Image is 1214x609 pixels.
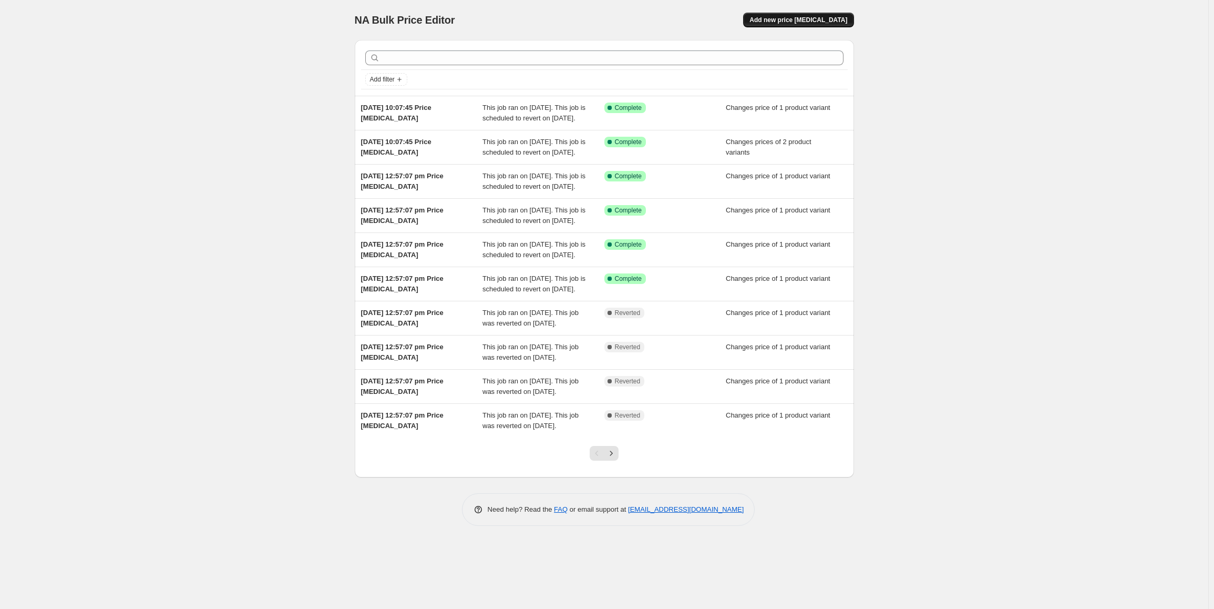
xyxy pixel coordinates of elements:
[743,13,853,27] button: Add new price [MEDICAL_DATA]
[628,505,744,513] a: [EMAIL_ADDRESS][DOMAIN_NAME]
[568,505,628,513] span: or email support at
[726,343,830,351] span: Changes price of 1 product variant
[615,172,642,180] span: Complete
[482,138,585,156] span: This job ran on [DATE]. This job is scheduled to revert on [DATE].
[726,377,830,385] span: Changes price of 1 product variant
[482,309,579,327] span: This job ran on [DATE]. This job was reverted on [DATE].
[482,411,579,430] span: This job ran on [DATE]. This job was reverted on [DATE].
[361,138,431,156] span: [DATE] 10:07:45 Price [MEDICAL_DATA]
[726,309,830,317] span: Changes price of 1 product variant
[604,446,619,461] button: Next
[726,172,830,180] span: Changes price of 1 product variant
[482,275,585,293] span: This job ran on [DATE]. This job is scheduled to revert on [DATE].
[361,206,444,225] span: [DATE] 12:57:07 pm Price [MEDICAL_DATA]
[361,411,444,430] span: [DATE] 12:57:07 pm Price [MEDICAL_DATA]
[370,75,395,84] span: Add filter
[726,104,830,111] span: Changes price of 1 product variant
[361,275,444,293] span: [DATE] 12:57:07 pm Price [MEDICAL_DATA]
[615,309,641,317] span: Reverted
[590,446,619,461] nav: Pagination
[355,14,455,26] span: NA Bulk Price Editor
[726,206,830,214] span: Changes price of 1 product variant
[615,275,642,283] span: Complete
[482,343,579,361] span: This job ran on [DATE]. This job was reverted on [DATE].
[615,104,642,112] span: Complete
[365,73,407,86] button: Add filter
[554,505,568,513] a: FAQ
[482,104,585,122] span: This job ran on [DATE]. This job is scheduled to revert on [DATE].
[361,104,431,122] span: [DATE] 10:07:45 Price [MEDICAL_DATA]
[615,240,642,249] span: Complete
[488,505,554,513] span: Need help? Read the
[726,275,830,282] span: Changes price of 1 product variant
[361,240,444,259] span: [DATE] 12:57:07 pm Price [MEDICAL_DATA]
[361,343,444,361] span: [DATE] 12:57:07 pm Price [MEDICAL_DATA]
[615,411,641,420] span: Reverted
[615,343,641,351] span: Reverted
[482,240,585,259] span: This job ran on [DATE]. This job is scheduled to revert on [DATE].
[361,377,444,395] span: [DATE] 12:57:07 pm Price [MEDICAL_DATA]
[482,172,585,190] span: This job ran on [DATE]. This job is scheduled to revert on [DATE].
[482,377,579,395] span: This job ran on [DATE]. This job was reverted on [DATE].
[615,377,641,385] span: Reverted
[615,138,642,146] span: Complete
[361,309,444,327] span: [DATE] 12:57:07 pm Price [MEDICAL_DATA]
[749,16,847,24] span: Add new price [MEDICAL_DATA]
[726,138,811,156] span: Changes prices of 2 product variants
[361,172,444,190] span: [DATE] 12:57:07 pm Price [MEDICAL_DATA]
[726,240,830,248] span: Changes price of 1 product variant
[482,206,585,225] span: This job ran on [DATE]. This job is scheduled to revert on [DATE].
[726,411,830,419] span: Changes price of 1 product variant
[615,206,642,215] span: Complete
